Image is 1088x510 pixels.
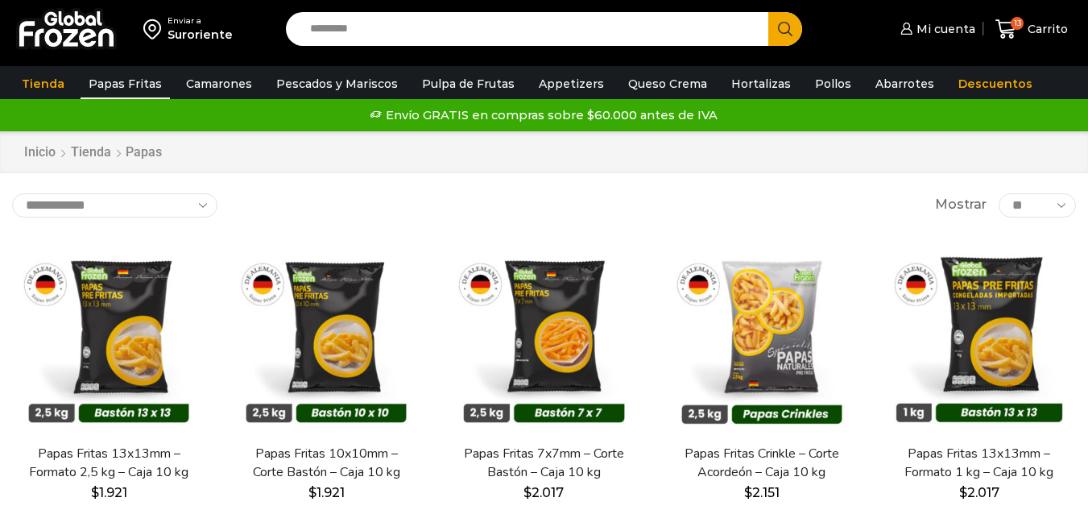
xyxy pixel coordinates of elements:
[744,485,752,500] span: $
[892,445,1066,482] a: Papas Fritas 13x13mm – Formato 1 kg – Caja 10 kg
[523,485,532,500] span: $
[457,445,631,482] a: Papas Fritas 7x7mm – Corte Bastón – Caja 10 kg
[268,68,406,99] a: Pescados y Mariscos
[912,21,975,37] span: Mi cuenta
[308,485,345,500] bdi: 1.921
[178,68,260,99] a: Camarones
[308,485,316,500] span: $
[14,68,72,99] a: Tienda
[91,485,99,500] span: $
[723,68,799,99] a: Hortalizas
[959,485,967,500] span: $
[867,68,942,99] a: Abarrotes
[620,68,715,99] a: Queso Crema
[531,68,612,99] a: Appetizers
[168,27,233,43] div: Suroriente
[935,196,987,214] span: Mostrar
[523,485,564,500] bdi: 2.017
[991,10,1072,48] a: 13 Carrito
[768,12,802,46] button: Search button
[23,143,162,162] nav: Breadcrumb
[22,445,196,482] a: Papas Fritas 13x13mm – Formato 2,5 kg – Caja 10 kg
[126,144,162,160] h1: Papas
[12,193,217,218] select: Pedido de la tienda
[896,13,975,45] a: Mi cuenta
[91,485,127,500] bdi: 1.921
[168,15,233,27] div: Enviar a
[81,68,170,99] a: Papas Fritas
[143,15,168,43] img: address-field-icon.svg
[675,445,849,482] a: Papas Fritas Crinkle – Corte Acordeón – Caja 10 kg
[1011,17,1024,30] span: 13
[414,68,523,99] a: Pulpa de Frutas
[807,68,859,99] a: Pollos
[1024,21,1068,37] span: Carrito
[70,143,112,162] a: Tienda
[23,143,56,162] a: Inicio
[950,68,1040,99] a: Descuentos
[959,485,999,500] bdi: 2.017
[239,445,413,482] a: Papas Fritas 10x10mm – Corte Bastón – Caja 10 kg
[744,485,780,500] bdi: 2.151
